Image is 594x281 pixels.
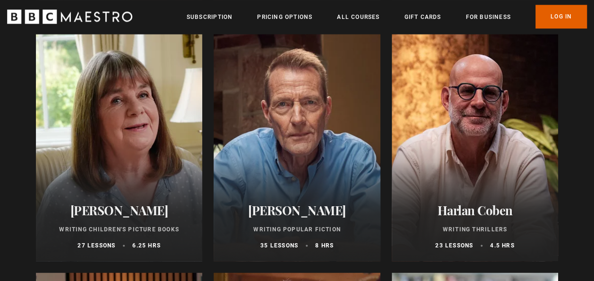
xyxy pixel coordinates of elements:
[225,203,369,218] h2: [PERSON_NAME]
[187,12,232,22] a: Subscription
[187,5,587,28] nav: Primary
[465,12,510,22] a: For business
[403,225,547,234] p: Writing Thrillers
[214,34,380,261] a: [PERSON_NAME] Writing Popular Fiction 35 lessons 8 hrs
[435,241,473,250] p: 23 lessons
[403,203,547,218] h2: Harlan Coben
[337,12,379,22] a: All Courses
[7,9,132,24] svg: BBC Maestro
[225,225,369,234] p: Writing Popular Fiction
[257,12,312,22] a: Pricing Options
[404,12,441,22] a: Gift Cards
[315,241,334,250] p: 8 hrs
[36,34,202,261] a: [PERSON_NAME] Writing Children's Picture Books 27 lessons 6.25 hrs
[392,34,558,261] a: Harlan Coben Writing Thrillers 23 lessons 4.5 hrs
[77,241,115,250] p: 27 lessons
[132,241,161,250] p: 6.25 hrs
[47,225,191,234] p: Writing Children's Picture Books
[47,203,191,218] h2: [PERSON_NAME]
[535,5,587,28] a: Log In
[490,241,514,250] p: 4.5 hrs
[260,241,298,250] p: 35 lessons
